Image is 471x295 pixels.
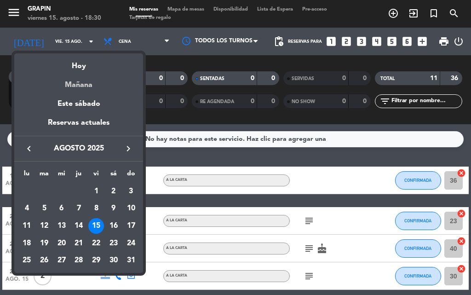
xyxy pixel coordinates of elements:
[87,168,105,183] th: viernes
[18,252,35,270] td: 25 de agosto de 2025
[88,201,104,216] div: 8
[122,217,140,235] td: 17 de agosto de 2025
[105,168,122,183] th: sábado
[18,235,35,252] td: 18 de agosto de 2025
[122,252,140,270] td: 31 de agosto de 2025
[105,252,122,270] td: 30 de agosto de 2025
[88,236,104,251] div: 22
[18,183,87,200] td: AGO.
[54,236,69,251] div: 20
[19,218,34,234] div: 11
[106,218,121,234] div: 16
[71,218,86,234] div: 14
[105,200,122,218] td: 9 de agosto de 2025
[23,143,34,154] i: keyboard_arrow_left
[88,253,104,269] div: 29
[122,200,140,218] td: 10 de agosto de 2025
[18,200,35,218] td: 4 de agosto de 2025
[70,252,88,270] td: 28 de agosto de 2025
[87,200,105,218] td: 8 de agosto de 2025
[53,235,70,252] td: 20 de agosto de 2025
[123,184,139,199] div: 3
[36,253,52,269] div: 26
[122,183,140,200] td: 3 de agosto de 2025
[71,253,86,269] div: 28
[105,235,122,252] td: 23 de agosto de 2025
[53,200,70,218] td: 6 de agosto de 2025
[87,235,105,252] td: 22 de agosto de 2025
[87,217,105,235] td: 15 de agosto de 2025
[88,184,104,199] div: 1
[54,201,69,216] div: 6
[53,217,70,235] td: 13 de agosto de 2025
[88,218,104,234] div: 15
[54,253,69,269] div: 27
[123,143,134,154] i: keyboard_arrow_right
[19,201,34,216] div: 4
[70,200,88,218] td: 7 de agosto de 2025
[87,252,105,270] td: 29 de agosto de 2025
[21,143,37,155] button: keyboard_arrow_left
[71,236,86,251] div: 21
[71,201,86,216] div: 7
[14,91,143,117] div: Este sábado
[70,235,88,252] td: 21 de agosto de 2025
[35,252,53,270] td: 26 de agosto de 2025
[106,253,121,269] div: 30
[53,168,70,183] th: miércoles
[70,217,88,235] td: 14 de agosto de 2025
[53,252,70,270] td: 27 de agosto de 2025
[123,218,139,234] div: 17
[120,143,137,155] button: keyboard_arrow_right
[18,217,35,235] td: 11 de agosto de 2025
[105,183,122,200] td: 2 de agosto de 2025
[36,218,52,234] div: 12
[35,200,53,218] td: 5 de agosto de 2025
[18,168,35,183] th: lunes
[123,201,139,216] div: 10
[106,236,121,251] div: 23
[19,253,34,269] div: 25
[122,235,140,252] td: 24 de agosto de 2025
[106,184,121,199] div: 2
[123,253,139,269] div: 31
[36,201,52,216] div: 5
[106,201,121,216] div: 9
[14,72,143,91] div: Mañana
[122,168,140,183] th: domingo
[70,168,88,183] th: jueves
[54,218,69,234] div: 13
[14,53,143,72] div: Hoy
[19,236,34,251] div: 18
[35,217,53,235] td: 12 de agosto de 2025
[36,236,52,251] div: 19
[35,235,53,252] td: 19 de agosto de 2025
[14,117,143,136] div: Reservas actuales
[35,168,53,183] th: martes
[123,236,139,251] div: 24
[37,143,120,155] span: agosto 2025
[87,183,105,200] td: 1 de agosto de 2025
[105,217,122,235] td: 16 de agosto de 2025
